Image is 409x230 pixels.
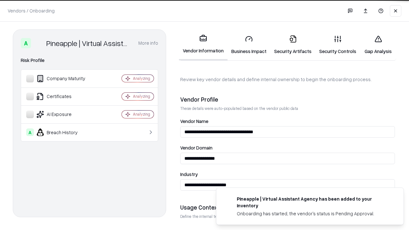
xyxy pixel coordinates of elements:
[26,128,103,136] div: Breach History
[180,96,395,103] div: Vendor Profile
[21,57,158,64] div: Risk Profile
[46,38,131,48] div: Pineapple | Virtual Assistant Agency
[180,145,395,150] label: Vendor Domain
[26,93,103,100] div: Certificates
[179,29,228,60] a: Vendor Information
[180,119,395,124] label: Vendor Name
[133,76,150,81] div: Analyzing
[21,38,31,48] div: A
[237,210,388,217] div: Onboarding has started, the vendor's status is Pending Approval.
[315,30,360,60] a: Security Controls
[26,128,34,136] div: A
[180,203,395,211] div: Usage Context
[180,76,395,83] p: Review key vendor details and define internal ownership to begin the onboarding process.
[138,37,158,49] button: More info
[180,214,395,219] p: Define the internal team and reason for using this vendor. This helps assess business relevance a...
[360,30,396,60] a: Gap Analysis
[180,106,395,111] p: These details were auto-populated based on the vendor public data
[224,195,232,203] img: trypineapple.com
[26,75,103,82] div: Company Maturity
[26,111,103,118] div: AI Exposure
[34,38,44,48] img: Pineapple | Virtual Assistant Agency
[180,172,395,177] label: Industry
[8,7,55,14] p: Vendors / Onboarding
[228,30,270,60] a: Business Impact
[270,30,315,60] a: Security Artifacts
[133,111,150,117] div: Analyzing
[237,195,388,209] div: Pineapple | Virtual Assistant Agency has been added to your inventory
[133,94,150,99] div: Analyzing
